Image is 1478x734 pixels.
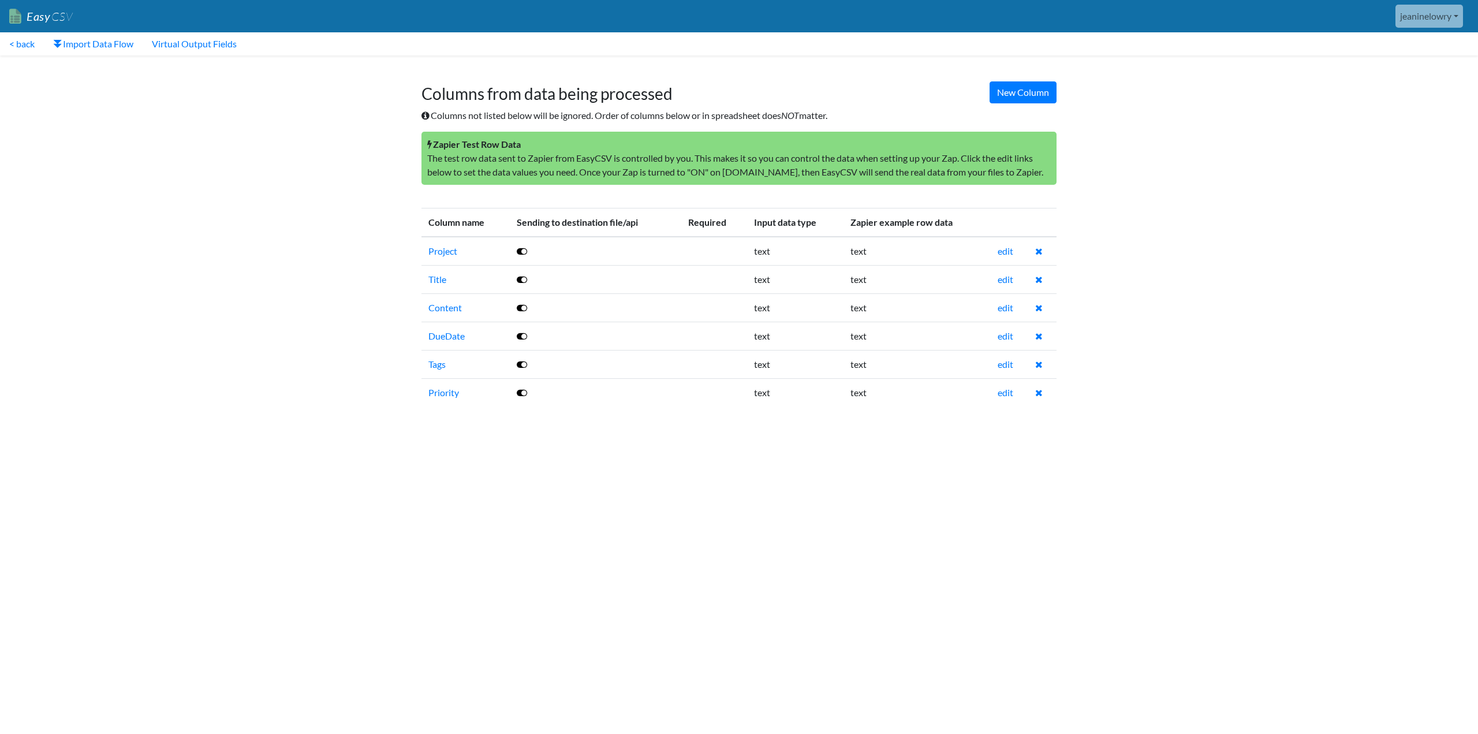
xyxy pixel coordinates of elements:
[428,274,446,285] a: Title
[421,208,510,237] th: Column name
[843,322,991,350] td: text
[747,378,843,407] td: text
[143,32,246,55] a: Virtual Output Fields
[998,330,1013,341] a: edit
[998,245,1013,256] a: edit
[427,139,521,150] strong: Zapier Test Row Data
[428,387,459,398] a: Priority
[50,9,73,24] span: CSV
[747,208,843,237] th: Input data type
[428,302,462,313] a: Content
[781,110,799,121] i: NOT
[428,245,457,256] a: Project
[843,378,991,407] td: text
[421,109,1057,122] p: Columns not listed below will be ignored. Order of columns below or in spreadsheet does matter.
[998,274,1013,285] a: edit
[998,387,1013,398] a: edit
[428,330,465,341] a: DueDate
[747,237,843,266] td: text
[990,81,1057,103] a: New Column
[843,237,991,266] td: text
[747,265,843,293] td: text
[1395,5,1463,28] a: jeaninelowry
[510,208,681,237] th: Sending to destination file/api
[747,350,843,378] td: text
[421,73,1057,104] h1: Columns from data being processed
[428,359,446,370] a: Tags
[44,32,143,55] a: Import Data Flow
[9,5,73,28] a: EasyCSV
[843,293,991,322] td: text
[998,302,1013,313] a: edit
[998,359,1013,370] a: edit
[843,350,991,378] td: text
[421,132,1057,185] p: The test row data sent to Zapier from EasyCSV is controlled by you. This makes it so you can cont...
[843,208,991,237] th: Zapier example row data
[747,322,843,350] td: text
[747,293,843,322] td: text
[681,208,747,237] th: Required
[843,265,991,293] td: text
